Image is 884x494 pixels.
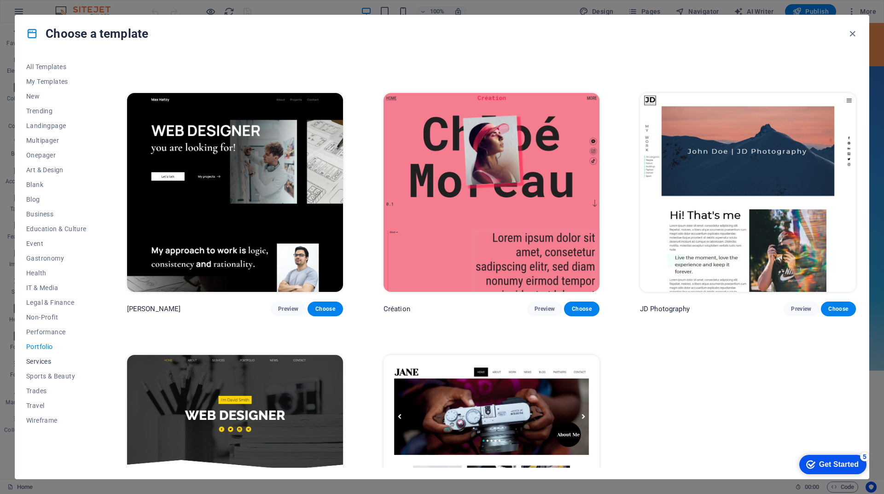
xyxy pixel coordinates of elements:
[26,163,87,177] button: Art & Design
[828,305,849,313] span: Choose
[26,372,87,380] span: Sports & Beauty
[26,269,87,277] span: Health
[26,166,87,174] span: Art & Design
[26,89,87,104] button: New
[26,343,87,350] span: Portfolio
[26,280,87,295] button: IT & Media
[27,10,67,18] div: Get Started
[26,354,87,369] button: Services
[26,266,87,280] button: Health
[640,93,856,292] img: JD Photography
[26,225,87,232] span: Education & Culture
[26,207,87,221] button: Business
[26,118,87,133] button: Landingpage
[26,413,87,428] button: Wireframe
[26,325,87,339] button: Performance
[26,151,87,159] span: Onepager
[26,63,87,70] span: All Templates
[26,196,87,203] span: Blog
[26,137,87,144] span: Multipager
[26,221,87,236] button: Education & Culture
[527,302,562,316] button: Preview
[26,210,87,218] span: Business
[26,310,87,325] button: Non-Profit
[127,93,343,292] img: Max Hatzy
[278,305,298,313] span: Preview
[271,302,306,316] button: Preview
[571,305,592,313] span: Choose
[26,251,87,266] button: Gastronomy
[26,369,87,384] button: Sports & Beauty
[821,302,856,316] button: Choose
[791,305,811,313] span: Preview
[26,284,87,291] span: IT & Media
[26,314,87,321] span: Non-Profit
[26,59,87,74] button: All Templates
[564,302,599,316] button: Choose
[26,192,87,207] button: Blog
[640,304,690,314] p: JD Photography
[26,148,87,163] button: Onepager
[315,305,335,313] span: Choose
[26,133,87,148] button: Multipager
[26,299,87,306] span: Legal & Finance
[26,236,87,251] button: Event
[26,255,87,262] span: Gastronomy
[127,304,181,314] p: [PERSON_NAME]
[26,177,87,192] button: Blank
[26,398,87,413] button: Travel
[26,181,87,188] span: Blank
[26,387,87,395] span: Trades
[26,93,87,100] span: New
[26,74,87,89] button: My Templates
[26,328,87,336] span: Performance
[26,26,148,41] h4: Choose a template
[384,93,599,292] img: Création
[26,78,87,85] span: My Templates
[26,107,87,115] span: Trending
[26,358,87,365] span: Services
[26,104,87,118] button: Trending
[7,5,75,24] div: Get Started 5 items remaining, 0% complete
[26,295,87,310] button: Legal & Finance
[68,2,77,11] div: 5
[26,240,87,247] span: Event
[26,384,87,398] button: Trades
[308,302,343,316] button: Choose
[784,302,819,316] button: Preview
[384,304,410,314] p: Création
[26,122,87,129] span: Landingpage
[26,417,87,424] span: Wireframe
[535,305,555,313] span: Preview
[26,402,87,409] span: Travel
[26,339,87,354] button: Portfolio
